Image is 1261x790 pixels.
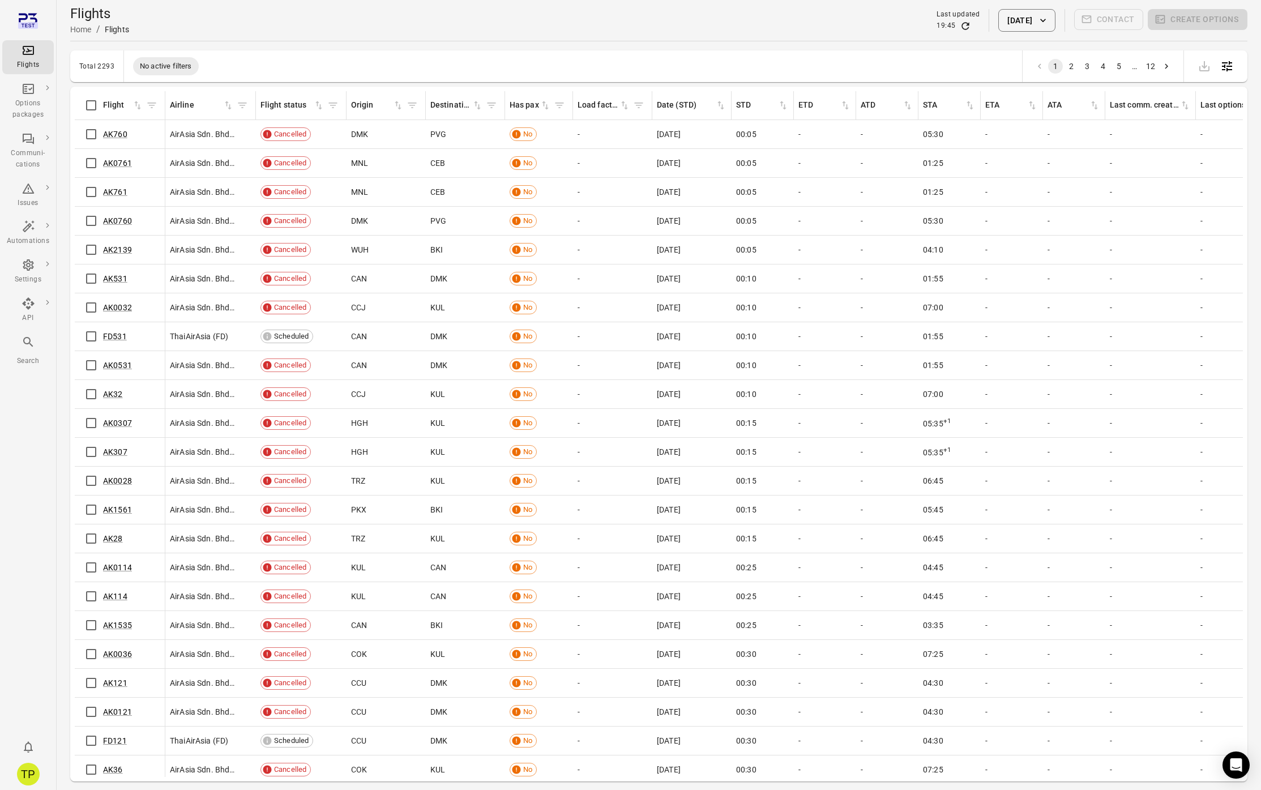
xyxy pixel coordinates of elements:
div: - [985,360,1038,371]
div: - [985,331,1038,342]
div: Sort by last communication created in ascending order [1110,99,1191,112]
sup: +1 [943,417,951,425]
div: - [861,302,914,313]
a: Settings [2,255,54,289]
a: AK32 [103,390,123,399]
div: 19:45 [937,20,955,32]
a: Communi-cations [2,129,54,174]
div: - [1048,331,1101,342]
div: - [578,360,648,371]
span: [DATE] [657,129,681,140]
span: AirAsia Sdn. Bhd. (AK) [170,215,236,227]
span: Cancelled [270,302,310,313]
div: Flights [7,59,49,71]
span: DMK [351,215,368,227]
div: - [1110,331,1191,342]
span: Filter by has pax [551,97,568,114]
span: Cancelled [270,244,310,255]
div: Load factor [578,99,619,112]
div: Search [7,356,49,367]
a: AK1561 [103,505,132,514]
span: DMK [430,273,447,284]
button: Filter by load factor [630,97,647,114]
span: AirAsia Sdn. Bhd. (AK) [170,157,236,169]
span: HGH [351,446,368,458]
div: Flight status [260,99,313,112]
span: 07:00 [923,302,943,313]
span: KUL [430,417,445,429]
button: [DATE] [998,9,1055,32]
div: Options packages [7,98,49,121]
a: AK114 [103,592,127,601]
span: 00:05 [736,244,756,255]
span: AirAsia Sdn. Bhd. (AK) [170,186,236,198]
span: PVG [430,129,446,140]
div: Open Intercom Messenger [1222,751,1250,779]
span: 07:00 [923,388,943,400]
span: 4 Oct 2025 05:35 [923,419,951,428]
span: AirAsia Sdn. Bhd. (AK) [170,388,236,400]
span: No [519,388,536,400]
button: Go to page 4 [1096,59,1110,74]
a: AK2139 [103,245,132,254]
button: Open table configuration [1216,55,1238,78]
span: Cancelled [270,360,310,371]
span: CAN [351,273,367,284]
div: - [798,388,852,400]
div: - [1048,388,1101,400]
span: CEB [430,157,445,169]
span: [DATE] [657,331,681,342]
a: AK0036 [103,650,132,659]
div: Sort by STA in ascending order [923,99,976,112]
div: - [798,157,852,169]
div: - [1110,417,1191,429]
span: No [519,215,536,227]
div: - [578,388,648,400]
button: Refresh data [960,20,971,32]
span: 01:25 [923,186,943,198]
span: Cancelled [270,417,310,429]
span: DMK [351,129,368,140]
a: AK761 [103,187,127,197]
span: 00:15 [736,417,756,429]
button: Filter by origin [404,97,421,114]
span: No [519,186,536,198]
span: Please make a selection to export [1193,60,1216,71]
span: AirAsia Sdn. Bhd. (AK) [170,360,236,371]
div: - [1048,417,1101,429]
div: Airline [170,99,223,112]
span: Airline [170,99,234,112]
a: Automations [2,216,54,250]
div: STD [736,99,777,112]
span: Last comm. created [1110,99,1191,112]
span: Has pax [510,99,551,112]
span: KUL [430,446,445,458]
div: - [798,417,852,429]
span: [DATE] [657,360,681,371]
div: - [861,157,914,169]
span: CCJ [351,302,366,313]
div: - [1048,302,1101,313]
a: FD531 [103,332,127,341]
div: - [578,331,648,342]
span: 00:10 [736,331,756,342]
span: Scheduled [270,331,313,342]
a: AK1535 [103,621,132,630]
span: Destination [430,99,483,112]
button: Filter by airline [234,97,251,114]
span: Cancelled [270,388,310,400]
div: Sort by destination in ascending order [430,99,483,112]
span: STD [736,99,789,112]
span: 01:25 [923,157,943,169]
span: 00:05 [736,157,756,169]
div: Last updated [937,9,980,20]
button: Tómas Páll Máté [12,758,44,790]
div: - [578,129,648,140]
span: Flight [103,99,143,112]
span: AirAsia Sdn. Bhd. (AK) [170,129,236,140]
button: Go to page 3 [1080,59,1095,74]
div: - [1048,157,1101,169]
span: Please make a selection to create communications [1074,9,1144,32]
div: Communi-cations [7,148,49,170]
div: ETA [985,99,1027,112]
